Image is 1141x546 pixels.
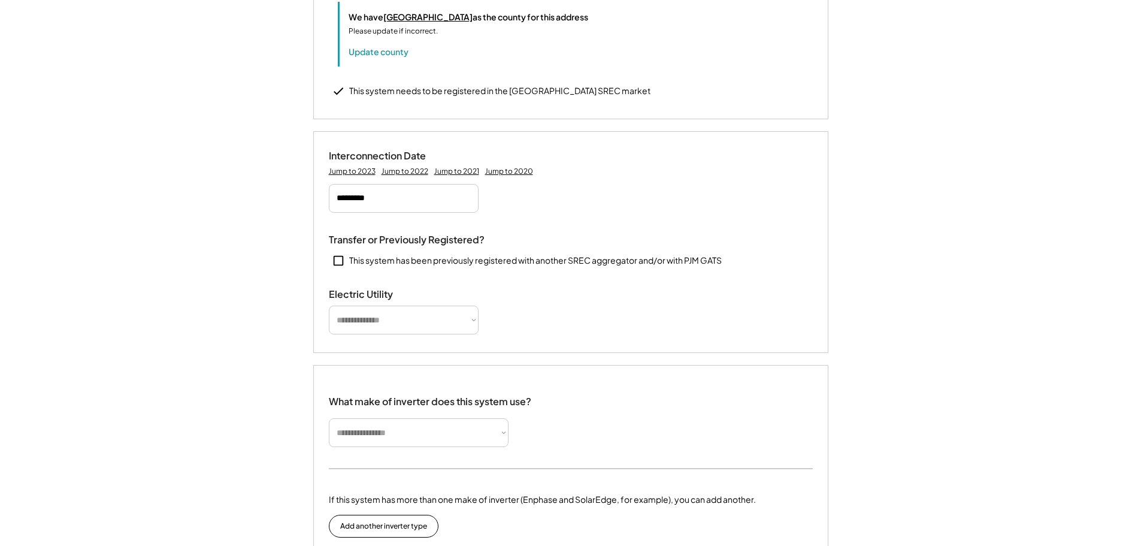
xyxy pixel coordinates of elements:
[349,11,588,23] div: We have as the county for this address
[349,255,722,267] div: This system has been previously registered with another SREC aggregator and/or with PJM GATS
[329,288,449,301] div: Electric Utility
[383,11,473,22] u: [GEOGRAPHIC_DATA]
[329,167,376,176] div: Jump to 2023
[434,167,479,176] div: Jump to 2021
[329,515,438,538] button: Add another inverter type
[349,46,408,58] button: Update county
[329,234,485,246] div: Transfer or Previously Registered?
[329,493,756,506] div: If this system has more than one make of inverter (Enphase and SolarEdge, for example), you can a...
[329,150,449,162] div: Interconnection Date
[329,384,531,411] div: What make of inverter does this system use?
[349,26,438,37] div: Please update if incorrect.
[382,167,428,176] div: Jump to 2022
[349,85,650,97] div: This system needs to be registered in the [GEOGRAPHIC_DATA] SREC market
[485,167,533,176] div: Jump to 2020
